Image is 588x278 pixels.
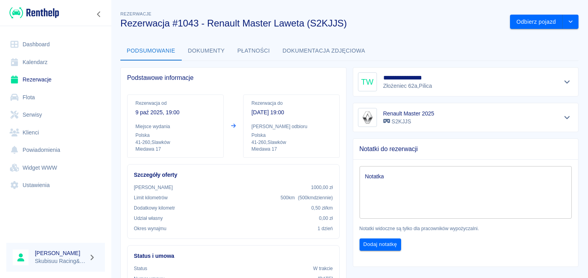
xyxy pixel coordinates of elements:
[510,15,563,29] button: Odbierz pojazd
[6,89,105,106] a: Flota
[251,139,331,146] p: 41-260 , Slawków
[281,194,333,201] p: 500 km
[134,215,163,222] p: Udział własny
[6,36,105,53] a: Dashboard
[298,195,333,200] span: ( 500 km dziennie )
[360,238,401,251] button: Dodaj notatkę
[311,204,333,212] p: 0,50 zł /km
[360,225,572,232] p: Notatki widoczne są tylko dla pracowników wypożyczalni.
[134,252,333,260] h6: Status i umowa
[120,11,151,16] span: Rezerwacje
[319,215,333,222] p: 0,00 zł
[311,184,333,191] p: 1000,00 zł
[251,146,331,153] p: Miedawa 17
[6,106,105,124] a: Serwisy
[134,171,333,179] h6: Szczegóły oferty
[182,42,231,61] button: Dokumenty
[251,108,331,117] p: [DATE] 19:00
[318,225,333,232] p: 1 dzień
[251,132,331,139] p: Polska
[383,117,434,126] p: S2KJJS
[358,72,377,91] div: TW
[134,184,173,191] p: [PERSON_NAME]
[6,176,105,194] a: Ustawienia
[383,110,434,117] h6: Renault Master 2025
[360,145,572,153] span: Notatki do rezerwacji
[134,204,175,212] p: Dodatkowy kilometr
[251,100,331,107] p: Rezerwacja do
[35,249,86,257] h6: [PERSON_NAME]
[563,15,578,29] button: drop-down
[134,194,167,201] p: Limit kilometrów
[10,6,59,19] img: Renthelp logo
[561,76,574,87] button: Pokaż szczegóły
[127,74,340,82] span: Podstawowe informacje
[135,123,215,130] p: Miejsce wydania
[135,139,215,146] p: 41-260 , Slawków
[6,53,105,71] a: Kalendarz
[6,141,105,159] a: Powiadomienia
[360,110,375,125] img: Image
[135,132,215,139] p: Polska
[134,225,166,232] p: Okres wynajmu
[134,265,147,272] p: Status
[231,42,276,61] button: Płatności
[135,146,215,153] p: Miedawa 17
[120,42,182,61] button: Podsumowanie
[276,42,372,61] button: Dokumentacja zdjęciowa
[383,82,432,90] p: Złożeniec 62a , Pilica
[6,124,105,142] a: Klienci
[135,108,215,117] p: 9 paź 2025, 19:00
[561,112,574,123] button: Pokaż szczegóły
[6,71,105,89] a: Rezerwacje
[251,123,331,130] p: [PERSON_NAME] odbioru
[120,18,504,29] h3: Rezerwacja #1043 - Renault Master Laweta (S2KJJS)
[6,6,59,19] a: Renthelp logo
[135,100,215,107] p: Rezerwacja od
[93,9,105,19] button: Zwiń nawigację
[313,265,333,272] p: W trakcie
[6,159,105,177] a: Widget WWW
[35,257,86,265] p: Skubisuu Racing&Rent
